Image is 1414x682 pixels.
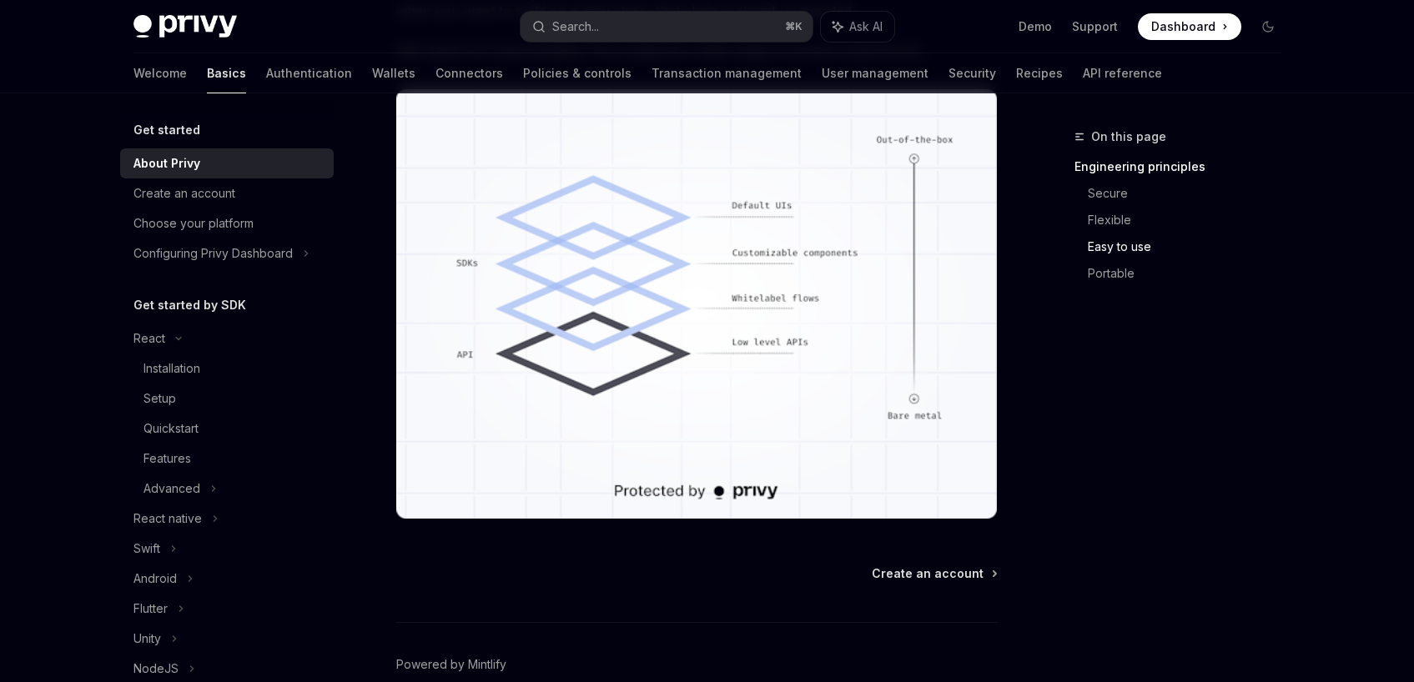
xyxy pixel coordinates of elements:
a: Demo [1019,18,1052,35]
div: Flutter [133,599,168,619]
a: Secure [1088,180,1295,207]
a: Connectors [435,53,503,93]
div: React [133,328,165,349]
div: Unity [133,629,161,649]
a: Dashboard [1138,13,1241,40]
div: Search... [552,17,599,37]
span: Create an account [872,565,984,582]
a: Setup [120,384,334,414]
a: Create an account [872,565,996,582]
span: ⌘ K [785,20,803,33]
button: Ask AI [821,12,894,42]
a: Quickstart [120,414,334,444]
a: Features [120,444,334,474]
a: Create an account [120,178,334,208]
h5: Get started by SDK [133,295,246,315]
a: Support [1072,18,1118,35]
a: Installation [120,354,334,384]
a: Security [949,53,996,93]
div: React native [133,509,202,529]
a: Powered by Mintlify [396,656,506,673]
a: User management [822,53,928,93]
div: Android [133,569,177,589]
button: Toggle dark mode [1255,13,1281,40]
div: Choose your platform [133,213,254,233]
span: Dashboard [1151,18,1215,35]
div: About Privy [133,153,200,173]
img: images/Customization.png [396,89,998,519]
a: Welcome [133,53,187,93]
a: Portable [1088,260,1295,287]
a: Authentication [266,53,352,93]
a: Recipes [1016,53,1063,93]
div: Configuring Privy Dashboard [133,243,293,263]
a: Choose your platform [120,208,334,238]
span: On this page [1091,127,1166,147]
a: About Privy [120,148,334,178]
div: Quickstart [143,419,199,439]
div: Setup [143,389,176,409]
div: Create an account [133,183,235,203]
div: Swift [133,539,160,559]
img: dark logo [133,15,237,38]
div: Advanced [143,479,200,499]
div: Installation [143,359,200,379]
a: Easy to use [1088,233,1295,260]
a: Transaction management [652,53,802,93]
a: Wallets [372,53,415,93]
div: NodeJS [133,659,179,679]
h5: Get started [133,120,200,140]
a: Policies & controls [523,53,632,93]
a: Flexible [1088,207,1295,233]
a: API reference [1083,53,1162,93]
span: Ask AI [849,18,883,35]
div: Features [143,449,191,469]
a: Basics [207,53,246,93]
button: Search...⌘K [521,12,813,42]
a: Engineering principles [1074,153,1295,180]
